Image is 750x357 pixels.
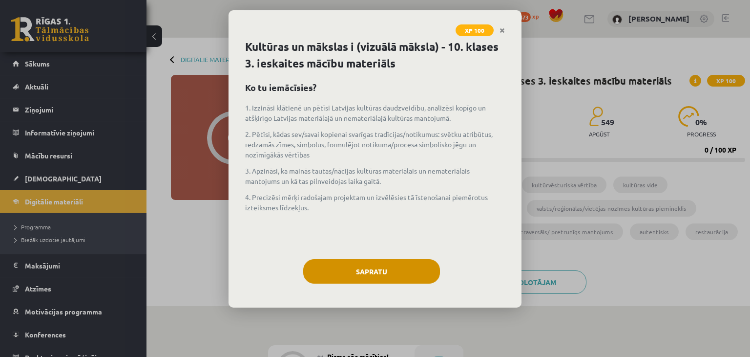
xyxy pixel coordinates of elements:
[245,166,505,186] p: 3. Apzināsi, ka mainās tautas/nācijas kultūras materiālais un nemateriālais mantojums un kā tas p...
[245,39,505,72] h1: Kultūras un mākslas i (vizuālā māksla) - 10. klases 3. ieskaites mācību materiāls
[245,81,505,94] h2: Ko tu iemācīsies?
[245,103,505,123] p: 1. Izzināsi klātienē un pētīsi Latvijas kultūras daudzveidību, analizēsi kopīgo un atšķirīgo Latv...
[494,21,511,40] a: Close
[245,192,505,213] p: 4. Precizēsi mērķi radošajam projektam un izvēlēsies tā īstenošanai piemērotus izteiksmes līdzekļus.
[245,129,505,160] p: 2. Pētīsi, kādas sev/savai kopienai svarīgas tradīcijas/notikumus: svētku atribūtus, redzamās zīm...
[456,24,494,36] span: XP 100
[303,259,440,284] button: Sapratu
